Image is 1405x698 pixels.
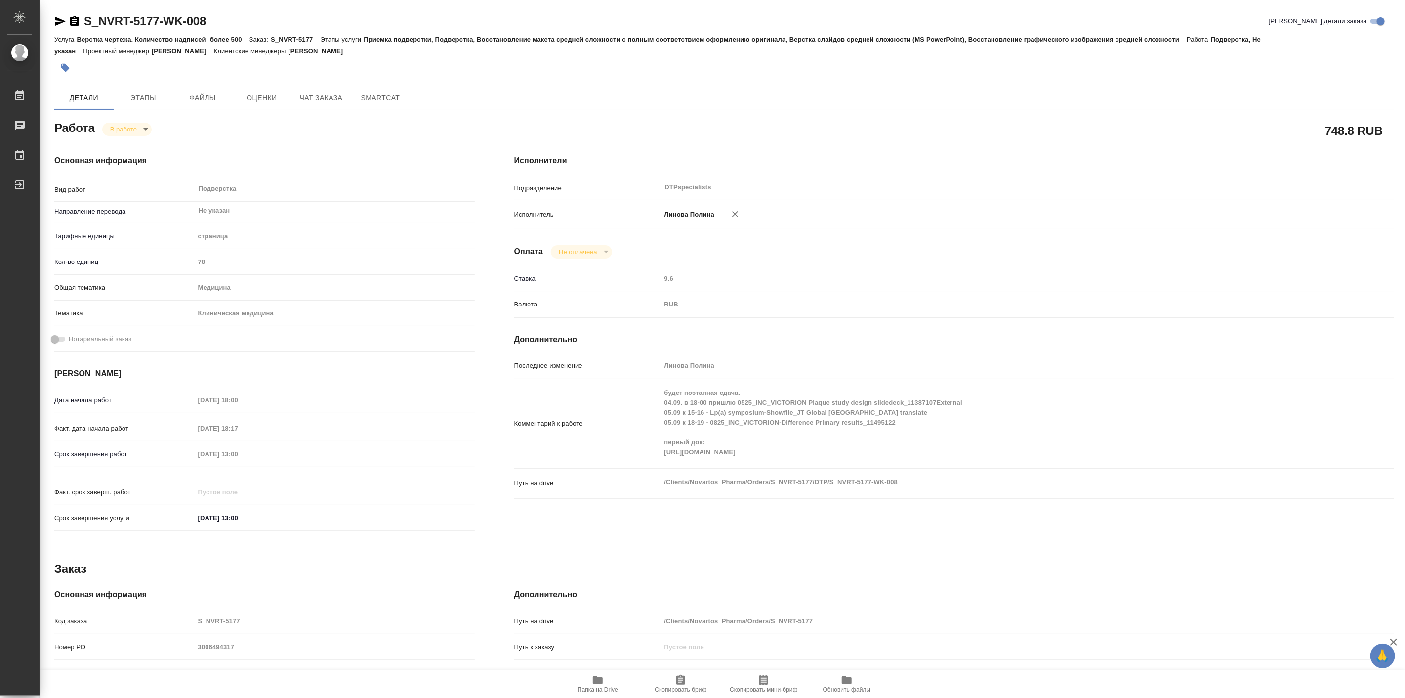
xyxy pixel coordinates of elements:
p: Путь к заказу [514,642,661,652]
span: Этапы [120,92,167,104]
div: страница [195,228,475,245]
input: Пустое поле [195,447,281,461]
h2: Заказ [54,561,86,577]
span: Оценки [238,92,286,104]
h2: 748.8 RUB [1325,122,1383,139]
p: Комментарий к работе [514,419,661,429]
p: Валюта [514,300,661,309]
p: Этапы услуги [321,36,364,43]
p: Факт. дата начала работ [54,424,195,434]
p: Тематика [54,308,195,318]
input: Пустое поле [195,255,475,269]
span: Детали [60,92,108,104]
button: Скопировать бриф [639,670,722,698]
button: Папка на Drive [556,670,639,698]
h4: Основная информация [54,155,475,167]
p: [PERSON_NAME] [152,47,214,55]
h4: Дополнительно [514,334,1394,346]
p: Подразделение [514,183,661,193]
span: Скопировать бриф [655,686,706,693]
p: Срок завершения работ [54,449,195,459]
p: Срок завершения услуги [54,513,195,523]
p: Линова Полина [661,210,715,219]
span: Нотариальный заказ [69,334,131,344]
h4: [PERSON_NAME] [54,368,475,380]
p: Работа [1187,36,1211,43]
h2: Работа [54,118,95,136]
input: Пустое поле [661,640,1321,654]
button: Не оплачена [556,248,600,256]
span: Обновить файлы [823,686,871,693]
input: Пустое поле [661,614,1321,628]
p: Верстка чертежа. Количество надписей: более 500 [77,36,249,43]
span: Чат заказа [297,92,345,104]
span: [PERSON_NAME] детали заказа [1269,16,1367,26]
a: S_NVRT-5177-WK-008 [84,14,206,28]
p: Вид услуги [54,668,195,678]
button: Добавить тэг [54,57,76,79]
p: Услуга [54,36,77,43]
span: Папка на Drive [578,686,618,693]
input: Пустое поле [195,665,475,680]
p: Исполнитель [514,210,661,219]
p: Проектный менеджер [83,47,151,55]
p: [PERSON_NAME] [288,47,350,55]
button: Скопировать мини-бриф [722,670,805,698]
p: Путь на drive [514,479,661,488]
button: Скопировать ссылку для ЯМессенджера [54,15,66,27]
button: Скопировать ссылку [69,15,81,27]
p: Общая тематика [54,283,195,293]
p: Вид работ [54,185,195,195]
input: Пустое поле [195,640,475,654]
h4: Исполнители [514,155,1394,167]
h4: Оплата [514,246,543,258]
span: Файлы [179,92,226,104]
h4: Дополнительно [514,589,1394,601]
p: Код заказа [54,616,195,626]
p: Клиентские менеджеры [214,47,289,55]
textarea: /Clients/Novartos_Pharma/Orders/S_NVRT-5177/DTP/S_NVRT-5177-WK-008 [661,474,1321,491]
input: Пустое поле [195,393,281,407]
div: Клиническая медицина [195,305,475,322]
div: Медицина [195,279,475,296]
p: Кол-во единиц [54,257,195,267]
p: Заказ: [249,36,271,43]
p: Направление перевода [54,207,195,217]
textarea: будет поэтапная сдача. 04.09. в 18-00 пришлю 0525_INC_VICTORION Plaque study design slidedeck_113... [661,385,1321,461]
span: SmartCat [357,92,404,104]
button: В работе [107,125,140,133]
p: Факт. срок заверш. работ [54,487,195,497]
span: Скопировать мини-бриф [730,686,797,693]
h4: Основная информация [54,589,475,601]
p: Дата начала работ [54,395,195,405]
input: Пустое поле [195,485,281,499]
a: S_NVRT-5177 [661,669,703,676]
input: Пустое поле [195,614,475,628]
p: Ставка [514,274,661,284]
input: Пустое поле [661,271,1321,286]
input: Пустое поле [661,358,1321,373]
p: Приемка подверстки, Подверстка, Восстановление макета средней сложности с полным соответствием оф... [364,36,1187,43]
p: Последнее изменение [514,361,661,371]
button: Удалить исполнителя [724,203,746,225]
span: 🙏 [1374,646,1391,666]
p: Тарифные единицы [54,231,195,241]
div: В работе [102,123,152,136]
p: Номер РО [54,642,195,652]
p: Путь на drive [514,616,661,626]
button: Обновить файлы [805,670,888,698]
p: S_NVRT-5177 [271,36,320,43]
div: RUB [661,296,1321,313]
input: ✎ Введи что-нибудь [195,511,281,525]
button: 🙏 [1370,644,1395,668]
p: Проекты Smartcat [514,668,661,678]
div: В работе [551,245,612,259]
input: Пустое поле [195,421,281,436]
